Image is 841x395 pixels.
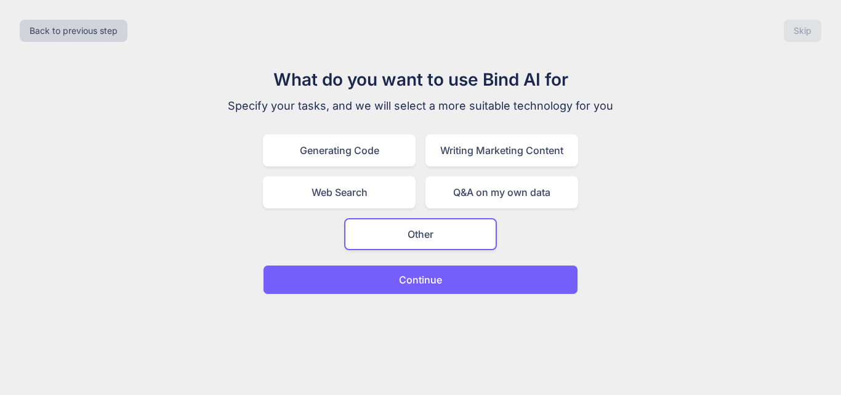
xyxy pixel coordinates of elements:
button: Back to previous step [20,20,127,42]
div: Writing Marketing Content [425,134,578,166]
div: Q&A on my own data [425,176,578,208]
div: Generating Code [263,134,416,166]
p: Continue [399,272,442,287]
h1: What do you want to use Bind AI for [214,67,627,92]
div: Other [344,218,497,250]
button: Continue [263,265,578,295]
div: Web Search [263,176,416,208]
p: Specify your tasks, and we will select a more suitable technology for you [214,97,627,115]
button: Skip [784,20,821,42]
